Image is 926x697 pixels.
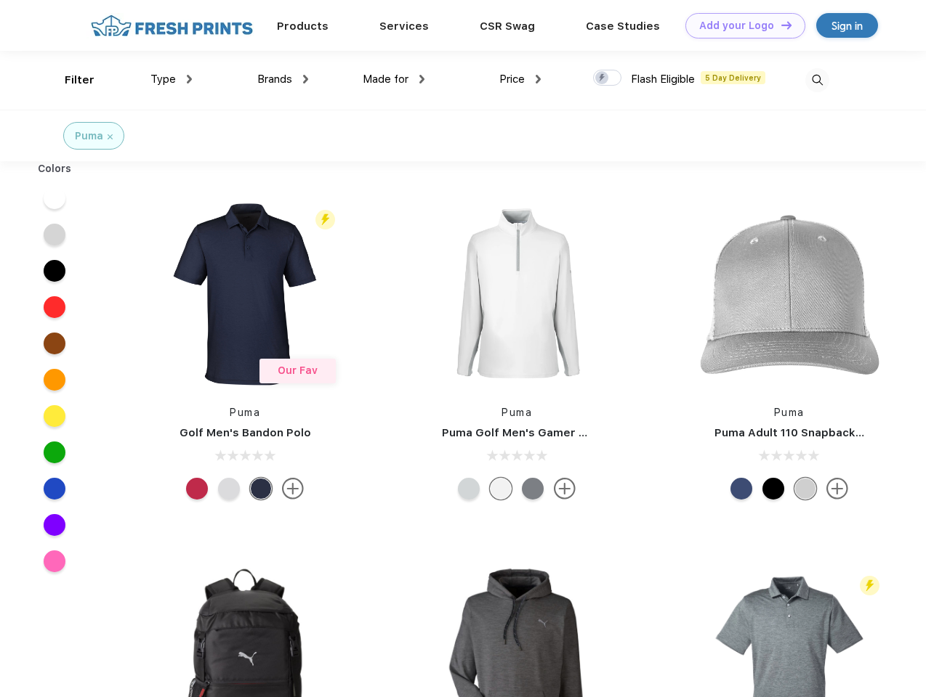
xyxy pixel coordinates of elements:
img: func=resize&h=266 [420,197,613,391]
a: CSR Swag [480,20,535,33]
div: Pma Blk Pma Blk [762,478,784,500]
span: Price [499,73,525,86]
a: Golf Men's Bandon Polo [180,426,311,439]
span: Our Fav [278,364,318,376]
span: Brands [257,73,292,86]
span: Flash Eligible [631,73,695,86]
a: Sign in [816,13,878,38]
a: Puma [502,407,532,418]
img: dropdown.png [419,75,424,83]
img: func=resize&h=266 [148,197,342,391]
a: Services [379,20,429,33]
img: dropdown.png [303,75,308,83]
img: desktop_search.svg [805,68,829,92]
a: Puma [230,407,260,418]
div: Add your Logo [699,20,774,32]
div: Peacoat Qut Shd [730,478,752,500]
img: dropdown.png [187,75,192,83]
span: 5 Day Delivery [701,71,765,84]
a: Puma [774,407,805,418]
span: Type [150,73,176,86]
div: Quiet Shade [522,478,544,500]
div: High Rise [218,478,240,500]
img: more.svg [282,478,304,500]
div: Sign in [832,17,863,34]
a: Products [277,20,329,33]
div: Navy Blazer [250,478,272,500]
div: Puma [75,129,103,144]
div: Bright White [490,478,512,500]
a: Puma Golf Men's Gamer Golf Quarter-Zip [442,426,672,439]
img: filter_cancel.svg [108,134,113,139]
div: Filter [65,72,94,89]
img: flash_active_toggle.svg [315,210,335,229]
img: DT [781,21,792,29]
img: fo%20logo%202.webp [86,13,257,38]
img: more.svg [826,478,848,500]
div: Colors [27,161,83,176]
span: Made for [363,73,408,86]
div: High Rise [458,478,480,500]
div: Ski Patrol [186,478,208,500]
div: Quarry Brt Whit [794,478,816,500]
img: flash_active_toggle.svg [860,576,879,595]
img: more.svg [554,478,576,500]
img: dropdown.png [536,75,541,83]
img: func=resize&h=266 [693,197,886,391]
